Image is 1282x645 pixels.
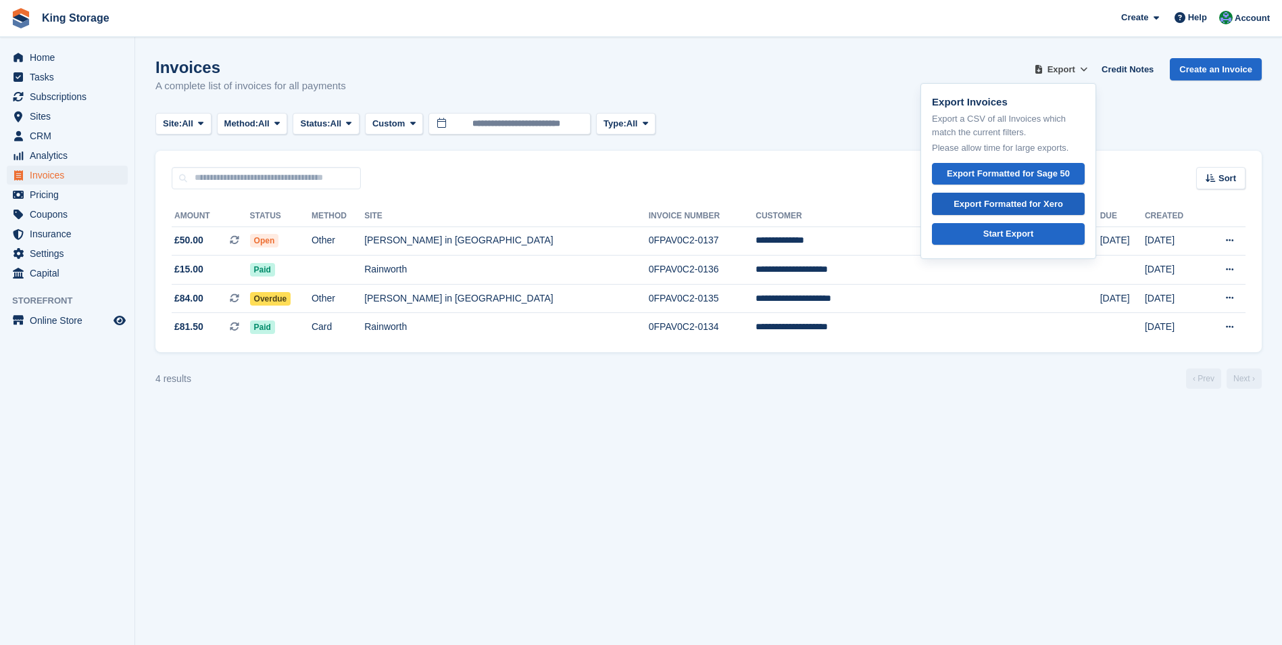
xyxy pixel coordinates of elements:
[30,244,111,263] span: Settings
[30,146,111,165] span: Analytics
[30,224,111,243] span: Insurance
[155,78,346,94] p: A complete list of invoices for all payments
[312,284,364,313] td: Other
[1183,368,1264,389] nav: Page
[932,163,1085,185] a: Export Formatted for Sage 50
[7,107,128,126] a: menu
[1031,58,1091,80] button: Export
[1186,368,1221,389] a: Previous
[7,185,128,204] a: menu
[182,117,193,130] span: All
[932,112,1085,139] p: Export a CSV of all Invoices which match the current filters.
[155,58,346,76] h1: Invoices
[258,117,270,130] span: All
[1170,58,1262,80] a: Create an Invoice
[596,113,656,135] button: Type: All
[155,372,191,386] div: 4 results
[7,311,128,330] a: menu
[1047,63,1075,76] span: Export
[1227,368,1262,389] a: Next
[932,223,1085,245] a: Start Export
[364,284,649,313] td: [PERSON_NAME] in [GEOGRAPHIC_DATA]
[330,117,342,130] span: All
[174,291,203,306] span: £84.00
[372,117,405,130] span: Custom
[250,234,279,247] span: Open
[7,48,128,67] a: menu
[30,205,111,224] span: Coupons
[1145,284,1203,313] td: [DATE]
[1218,172,1236,185] span: Sort
[224,117,259,130] span: Method:
[1145,226,1203,256] td: [DATE]
[30,126,111,145] span: CRM
[932,95,1085,110] p: Export Invoices
[312,313,364,341] td: Card
[174,320,203,334] span: £81.50
[932,141,1085,155] p: Please allow time for large exports.
[1121,11,1148,24] span: Create
[30,185,111,204] span: Pricing
[603,117,626,130] span: Type:
[30,68,111,87] span: Tasks
[954,197,1063,211] div: Export Formatted for Xero
[30,107,111,126] span: Sites
[250,263,275,277] span: Paid
[250,292,291,306] span: Overdue
[300,117,330,130] span: Status:
[174,233,203,247] span: £50.00
[7,166,128,185] a: menu
[626,117,638,130] span: All
[250,320,275,334] span: Paid
[1219,11,1233,24] img: John King
[1235,11,1270,25] span: Account
[174,262,203,277] span: £15.00
[1145,256,1203,285] td: [DATE]
[7,146,128,165] a: menu
[932,193,1085,215] a: Export Formatted for Xero
[11,8,31,28] img: stora-icon-8386f47178a22dfd0bd8f6a31ec36ba5ce8667c1dd55bd0f319d3a0aa187defe.svg
[364,313,649,341] td: Rainworth
[293,113,359,135] button: Status: All
[364,226,649,256] td: [PERSON_NAME] in [GEOGRAPHIC_DATA]
[1188,11,1207,24] span: Help
[30,311,111,330] span: Online Store
[112,312,128,329] a: Preview store
[7,87,128,106] a: menu
[7,244,128,263] a: menu
[7,126,128,145] a: menu
[364,256,649,285] td: Rainworth
[36,7,115,29] a: King Storage
[163,117,182,130] span: Site:
[1145,206,1203,227] th: Created
[312,206,364,227] th: Method
[250,206,312,227] th: Status
[1100,226,1145,256] td: [DATE]
[947,167,1070,181] div: Export Formatted for Sage 50
[649,313,756,341] td: 0FPAV0C2-0134
[649,226,756,256] td: 0FPAV0C2-0137
[364,206,649,227] th: Site
[155,113,212,135] button: Site: All
[649,256,756,285] td: 0FPAV0C2-0136
[12,294,134,308] span: Storefront
[30,48,111,67] span: Home
[649,284,756,313] td: 0FPAV0C2-0135
[1145,313,1203,341] td: [DATE]
[312,226,364,256] td: Other
[7,224,128,243] a: menu
[1096,58,1159,80] a: Credit Notes
[172,206,250,227] th: Amount
[7,205,128,224] a: menu
[983,227,1033,241] div: Start Export
[30,87,111,106] span: Subscriptions
[30,166,111,185] span: Invoices
[1100,206,1145,227] th: Due
[756,206,1100,227] th: Customer
[7,264,128,283] a: menu
[7,68,128,87] a: menu
[30,264,111,283] span: Capital
[217,113,288,135] button: Method: All
[1100,284,1145,313] td: [DATE]
[649,206,756,227] th: Invoice Number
